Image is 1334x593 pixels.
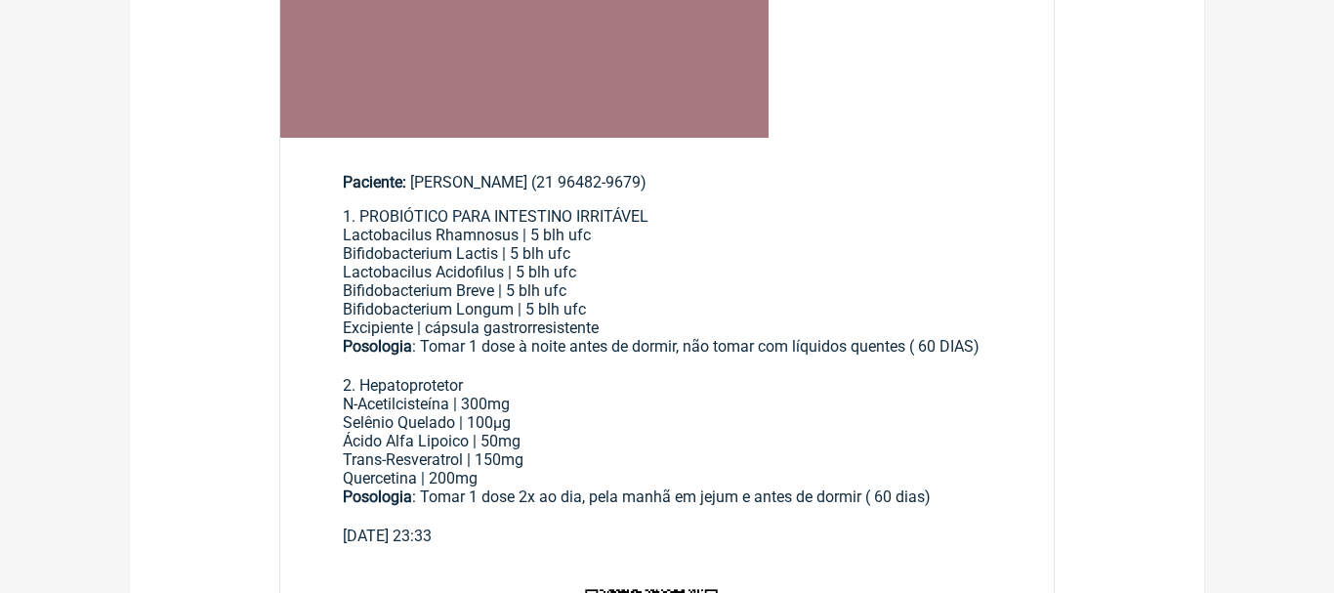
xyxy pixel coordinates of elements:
[343,337,991,358] div: : Tomar 1 dose à noite antes de dormir, não tomar com líquidos quentes ㅤ( 60 DIAS)
[343,173,991,191] div: [PERSON_NAME] (21 96482-9679)
[343,318,991,337] div: Excipiente | cápsula gastrorresistente
[343,207,991,226] div: 1. PROBIÓTICO PARA INTESTINO IRRITÁVEL
[343,244,991,263] div: Bifidobacterium Lactis | 5 blh ufc
[343,300,991,318] div: Bifidobacterium Longum | 5 blh ufc
[343,527,991,545] div: [DATE] 23:33
[343,263,991,281] div: Lactobacilus Acidofilus | 5 blh ufc
[343,487,412,506] strong: Posologia
[343,450,991,469] div: Trans-Resveratrol | 150mg
[343,395,991,413] div: N-Acetilcisteína | 300mg
[343,413,991,432] div: Selênio Quelado | 100µg
[343,337,412,356] strong: Posologia
[343,281,991,300] div: Bifidobacterium Breve | 5 blh ufc
[343,432,991,450] div: Ácido Alfa Lipoico | 50mg
[343,173,406,191] span: Paciente:
[343,226,991,244] div: Lactobacilus Rhamnosus | 5 blh ufc
[343,469,991,487] div: Quercetina | 200mg
[343,487,991,527] div: : Tomar 1 dose 2x ao dia, pela manhã em jejum e antes de dormir ㅤ( 60 dias)
[343,358,991,395] div: 2. Hepatoprotetor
